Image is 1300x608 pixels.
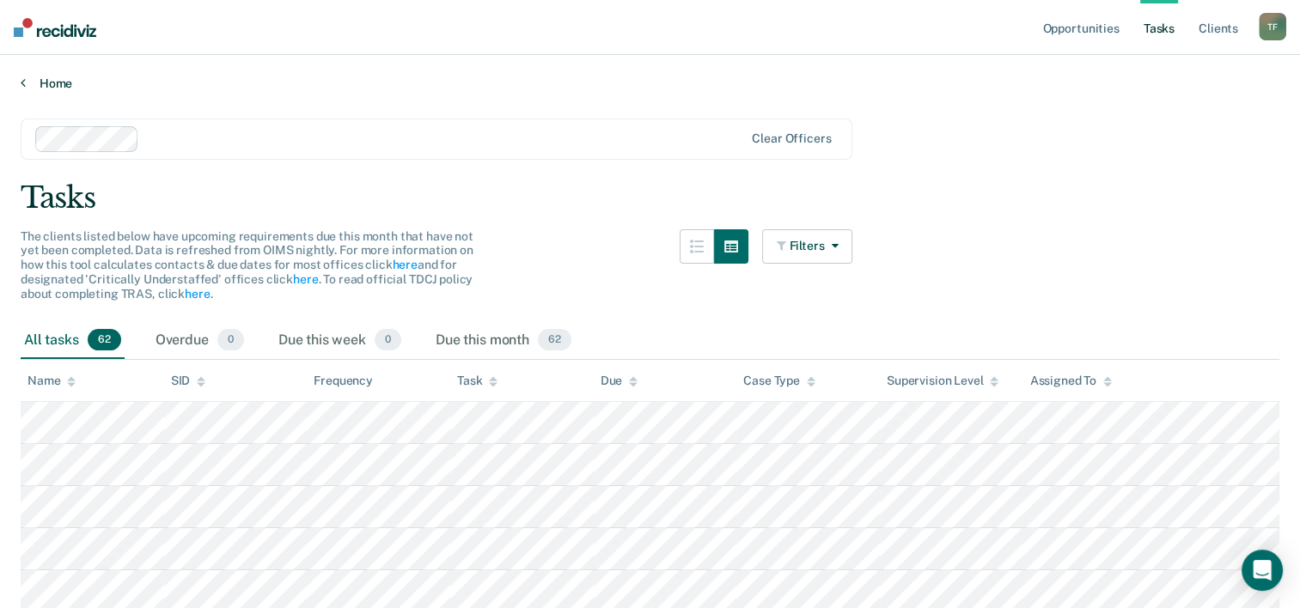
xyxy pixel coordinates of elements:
[275,322,405,360] div: Due this week0
[185,287,210,301] a: here
[21,229,473,301] span: The clients listed below have upcoming requirements due this month that have not yet been complet...
[375,329,401,351] span: 0
[1259,13,1286,40] button: TF
[392,258,417,271] a: here
[1242,550,1283,591] div: Open Intercom Messenger
[538,329,571,351] span: 62
[21,76,1279,91] a: Home
[21,322,125,360] div: All tasks62
[1259,13,1286,40] div: T F
[27,374,76,388] div: Name
[457,374,497,388] div: Task
[752,131,831,146] div: Clear officers
[14,18,96,37] img: Recidiviz
[293,272,318,286] a: here
[171,374,206,388] div: SID
[887,374,999,388] div: Supervision Level
[762,229,853,264] button: Filters
[314,374,373,388] div: Frequency
[1029,374,1111,388] div: Assigned To
[217,329,244,351] span: 0
[152,322,247,360] div: Overdue0
[601,374,638,388] div: Due
[21,180,1279,216] div: Tasks
[88,329,121,351] span: 62
[432,322,575,360] div: Due this month62
[743,374,815,388] div: Case Type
